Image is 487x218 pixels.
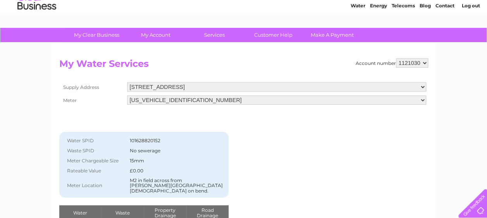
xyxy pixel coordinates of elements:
div: Clear Business is a trading name of Verastar Limited (registered in [GEOGRAPHIC_DATA] No. 3667643... [61,4,427,37]
h2: My Water Services [59,58,428,73]
a: My Clear Business [65,28,129,42]
div: Account number [356,58,428,68]
th: Meter Location [63,176,128,196]
th: Meter [59,94,125,107]
td: No sewerage [128,146,225,156]
td: £0.00 [128,166,225,176]
a: Water [351,33,365,39]
a: Services [182,28,246,42]
td: M2 in field across from [PERSON_NAME][GEOGRAPHIC_DATA][DEMOGRAPHIC_DATA] on bend. [128,176,225,196]
a: Energy [370,33,387,39]
img: logo.png [17,20,57,44]
th: Meter Chargeable Size [63,156,128,166]
a: 0333 014 3131 [341,4,394,14]
a: My Account [124,28,188,42]
th: Supply Address [59,80,125,94]
th: Waste SPID [63,146,128,156]
a: Customer Help [241,28,305,42]
a: Blog [420,33,431,39]
a: Make A Payment [300,28,364,42]
th: Water SPID [63,136,128,146]
a: Telecoms [392,33,415,39]
a: Contact [435,33,454,39]
a: Log out [461,33,480,39]
td: 101628820152 [128,136,225,146]
th: Rateable Value [63,166,128,176]
td: 15mm [128,156,225,166]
